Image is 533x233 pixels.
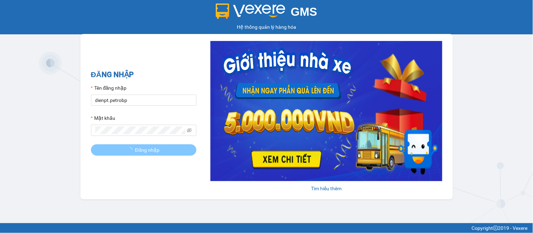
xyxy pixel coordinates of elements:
[5,224,528,232] div: Copyright 2019 - Vexere
[216,11,317,16] a: GMS
[91,114,115,122] label: Mật khẩu
[216,4,285,19] img: logo 2
[128,148,135,152] span: loading
[135,146,160,154] span: Đăng nhập
[210,185,442,192] div: Tìm hiểu thêm
[2,23,531,31] div: Hệ thống quản lý hàng hóa
[95,126,186,134] input: Mật khẩu
[291,5,317,18] span: GMS
[91,95,196,106] input: Tên đăng nhập
[91,144,196,156] button: Đăng nhập
[91,69,196,81] h2: ĐĂNG NHẬP
[91,84,127,92] label: Tên đăng nhập
[187,128,192,133] span: eye-invisible
[493,226,498,231] span: copyright
[210,41,442,181] img: banner-0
